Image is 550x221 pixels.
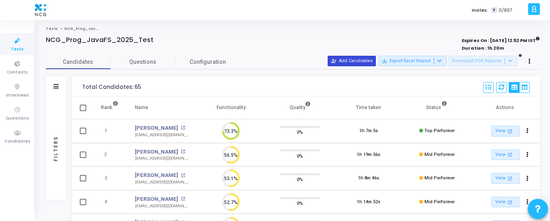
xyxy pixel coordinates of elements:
div: 1h 14m 52s [357,199,380,206]
button: Actions [522,126,533,137]
mat-icon: open_in_new [181,197,185,201]
span: 0% [297,152,303,160]
th: Actions [471,97,540,119]
a: [PERSON_NAME] [135,171,178,179]
mat-icon: open_in_new [507,199,514,206]
button: Actions [522,173,533,184]
div: Name [135,103,148,112]
mat-icon: open_in_new [507,128,514,135]
a: Tests [46,26,58,31]
span: 0% [297,199,303,207]
button: Export Excel Report [378,56,447,66]
a: [PERSON_NAME] [135,195,178,203]
button: Actions [522,196,533,208]
div: Time taken [356,103,381,112]
th: Quality [266,97,334,119]
div: [EMAIL_ADDRESS][DOMAIN_NAME] [135,156,189,162]
label: Invites: [472,7,488,14]
div: 1h 19m 56s [357,152,380,158]
div: [EMAIL_ADDRESS][DOMAIN_NAME] [135,179,189,185]
div: 1h 7m 5s [359,128,378,135]
a: View [491,197,520,208]
td: 2 [92,143,127,167]
span: Questions [111,58,175,66]
span: Mid Performer [424,199,455,204]
img: logo [33,2,48,18]
a: View [491,149,520,160]
div: Total Candidates: 65 [82,84,141,91]
span: Contests [7,69,28,76]
span: Interviews [6,92,29,99]
button: Download PDF Reports [449,56,518,66]
strong: Duration : 1h 20m [462,45,504,51]
span: Questions [6,115,29,122]
span: Mid Performer [424,175,455,181]
td: 4 [92,190,127,214]
mat-icon: person_add_alt [331,58,337,64]
td: 1 [92,119,127,143]
span: Candidates [4,138,30,145]
div: [EMAIL_ADDRESS][DOMAIN_NAME] [135,203,189,209]
div: View Options [509,82,530,93]
span: Mid Performer [424,152,455,157]
th: Functionality [197,97,265,119]
span: Candidates [46,58,111,66]
mat-icon: open_in_new [507,151,514,158]
span: NCG_Prog_JavaFS_2025_Test [64,26,128,31]
mat-icon: open_in_new [507,175,514,182]
div: 1h 8m 46s [358,175,379,182]
mat-icon: open_in_new [181,149,185,154]
span: Top Performer [424,128,455,133]
th: Status [403,97,471,119]
span: 0/857 [499,7,512,14]
a: [PERSON_NAME] [135,124,178,132]
th: Rank [92,97,127,119]
div: [EMAIL_ADDRESS][DOMAIN_NAME] [135,132,189,138]
mat-icon: open_in_new [181,173,185,178]
a: View [491,126,520,137]
h4: NCG_Prog_JavaFS_2025_Test [46,36,153,44]
span: Tests [11,46,23,53]
td: 3 [92,166,127,190]
a: View [491,173,520,184]
mat-icon: save_alt [382,58,387,64]
mat-icon: open_in_new [181,126,185,130]
span: Configuration [190,58,226,66]
strong: Expires On : [DATE] 12:52 PM IST [462,35,540,44]
button: Actions [522,149,533,160]
a: [PERSON_NAME] [135,148,178,156]
span: T [491,7,497,13]
nav: breadcrumb [46,26,540,32]
button: Add Candidates [328,56,376,66]
span: 0% [297,175,303,183]
div: Filters [52,104,60,193]
span: 0% [297,128,303,136]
